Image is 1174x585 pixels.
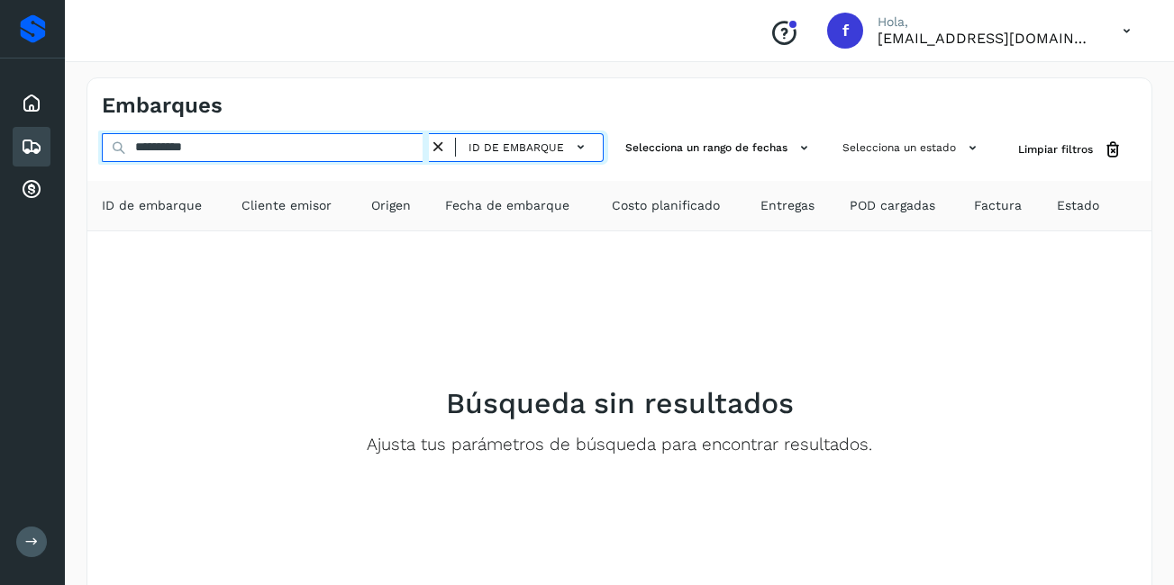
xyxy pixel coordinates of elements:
[102,196,202,215] span: ID de embarque
[13,84,50,123] div: Inicio
[612,196,720,215] span: Costo planificado
[241,196,332,215] span: Cliente emisor
[760,196,815,215] span: Entregas
[446,386,794,420] h2: Búsqueda sin resultados
[102,93,223,119] h4: Embarques
[469,139,564,156] span: ID de embarque
[13,170,50,210] div: Cuentas por cobrar
[878,14,1094,30] p: Hola,
[371,196,411,215] span: Origen
[1057,196,1099,215] span: Estado
[13,127,50,166] div: Embarques
[367,435,872,455] p: Ajusta tus parámetros de búsqueda para encontrar resultados.
[445,196,569,215] span: Fecha de embarque
[1018,141,1093,157] span: Limpiar filtros
[618,133,821,163] button: Selecciona un rango de fechas
[850,196,935,215] span: POD cargadas
[835,133,989,163] button: Selecciona un estado
[974,196,1022,215] span: Factura
[878,30,1094,47] p: facturacion@protransport.com.mx
[1004,133,1137,166] button: Limpiar filtros
[463,134,596,160] button: ID de embarque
